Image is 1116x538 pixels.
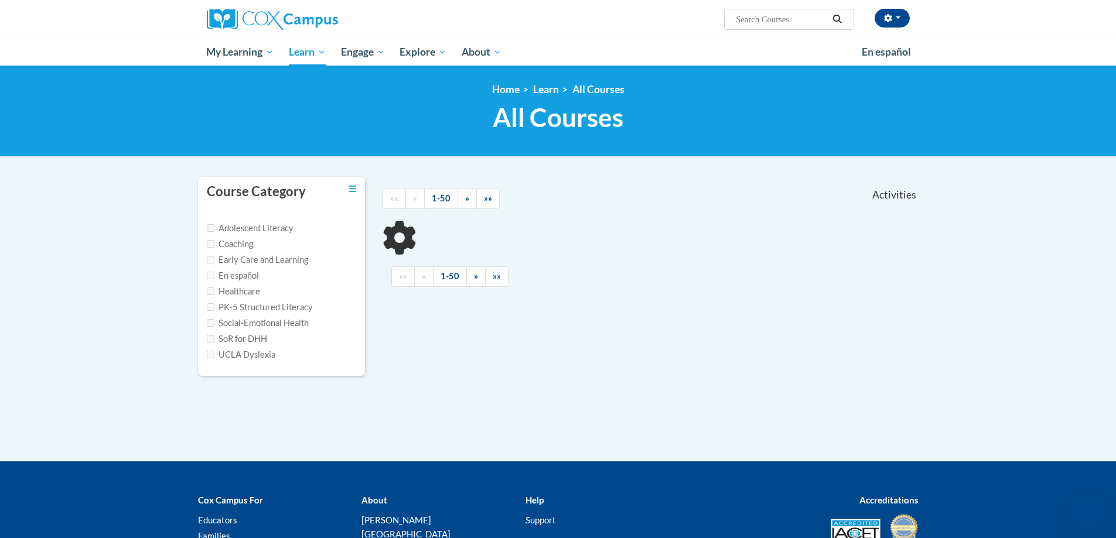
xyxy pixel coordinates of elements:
[207,319,214,327] input: Checkbox for Options
[207,317,309,330] label: Social-Emotional Health
[207,269,259,282] label: En español
[466,266,486,287] a: Next
[872,189,916,201] span: Activities
[414,266,434,287] a: Previous
[454,39,509,66] a: About
[207,285,260,298] label: Healthcare
[207,348,275,361] label: UCLA Dyslexia
[289,45,326,59] span: Learn
[493,271,501,281] span: »»
[493,102,623,133] span: All Courses
[198,515,237,525] a: Educators
[533,83,559,95] a: Learn
[207,301,313,314] label: PK-5 Structured Literacy
[859,495,919,505] b: Accreditations
[400,45,446,59] span: Explore
[206,45,274,59] span: My Learning
[465,193,469,203] span: »
[207,272,214,279] input: Checkbox for Options
[207,183,306,201] h3: Course Category
[199,39,282,66] a: My Learning
[392,39,454,66] a: Explore
[413,193,417,203] span: «
[207,335,214,342] input: Checkbox for Options
[405,189,425,209] a: Previous
[333,39,393,66] a: Engage
[391,266,415,287] a: Begining
[735,12,828,26] input: Search Courses
[433,266,467,287] a: 1-50
[207,238,253,251] label: Coaching
[458,189,477,209] a: Next
[189,39,927,66] div: Main menu
[424,189,458,209] a: 1-50
[572,83,624,95] a: All Courses
[462,45,501,59] span: About
[1069,491,1107,529] iframe: Button to launch messaging window
[390,193,398,203] span: ««
[828,12,846,26] button: Search
[207,240,214,248] input: Checkbox for Options
[422,271,426,281] span: «
[484,193,492,203] span: »»
[383,189,406,209] a: Begining
[207,224,214,232] input: Checkbox for Options
[207,303,214,311] input: Checkbox for Options
[399,271,407,281] span: ««
[341,45,385,59] span: Engage
[361,495,387,505] b: About
[875,9,910,28] button: Account Settings
[349,183,356,196] a: Toggle collapse
[207,351,214,358] input: Checkbox for Options
[476,189,500,209] a: End
[207,222,293,235] label: Adolescent Literacy
[281,39,333,66] a: Learn
[207,253,308,266] label: Early Care and Learning
[492,83,520,95] a: Home
[862,46,911,58] span: En español
[854,40,919,64] a: En español
[198,495,263,505] b: Cox Campus For
[207,256,214,263] input: Checkbox for Options
[207,9,338,30] img: Cox Campus
[474,271,478,281] span: »
[485,266,508,287] a: End
[525,495,544,505] b: Help
[207,333,267,345] label: SoR for DHH
[207,287,214,295] input: Checkbox for Options
[525,515,556,525] a: Support
[207,9,429,30] a: Cox Campus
